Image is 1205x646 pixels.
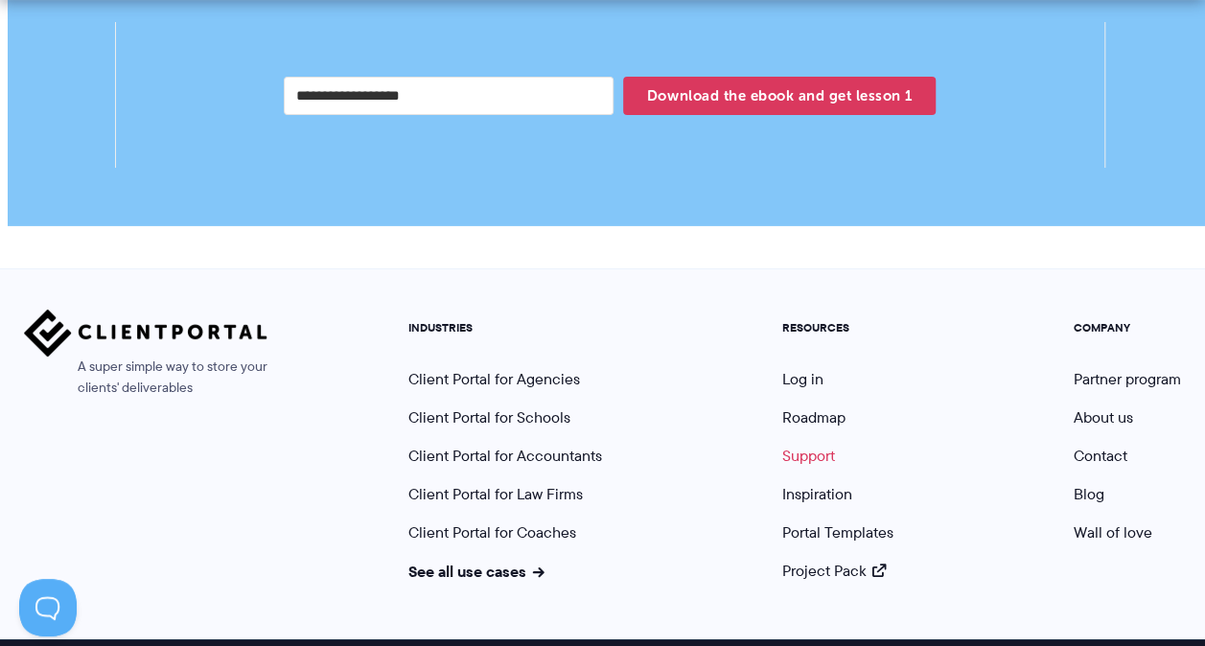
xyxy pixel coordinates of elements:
[1074,368,1181,390] a: Partner program
[782,321,893,335] h5: RESOURCES
[782,521,893,543] a: Portal Templates
[623,80,936,112] span: Download the ebook and get lesson 1
[19,579,77,636] iframe: Toggle Customer Support
[782,483,852,505] a: Inspiration
[1074,483,1104,505] a: Blog
[24,357,267,399] span: A super simple way to store your clients' deliverables
[408,560,545,583] a: See all use cases
[1074,521,1152,543] a: Wall of love
[782,406,846,428] a: Roadmap
[284,77,614,115] input: Your email address
[408,321,602,335] h5: INDUSTRIES
[782,445,835,467] a: Support
[408,406,570,428] a: Client Portal for Schools
[782,560,886,582] a: Project Pack
[408,483,583,505] a: Client Portal for Law Firms
[782,368,823,390] a: Log in
[1074,445,1127,467] a: Contact
[1074,406,1133,428] a: About us
[408,445,602,467] a: Client Portal for Accountants
[408,368,580,390] a: Client Portal for Agencies
[623,77,936,115] button: Download the ebook and get lesson 1
[408,521,576,543] a: Client Portal for Coaches
[1074,321,1181,335] h5: COMPANY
